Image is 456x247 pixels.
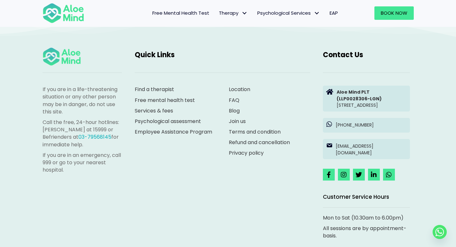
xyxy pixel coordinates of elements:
[43,151,122,174] p: If you are in an emergency, call 999 or go to your nearest hospital.
[433,225,447,239] a: Whatsapp
[92,6,343,20] nav: Menu
[374,6,414,20] a: Book Now
[336,143,407,156] p: [EMAIL_ADDRESS][DOMAIN_NAME]
[325,6,343,20] a: EAP
[135,50,175,60] span: Quick Links
[323,214,410,221] p: Mon to Sat (10.30am to 6.00pm)
[336,122,407,128] p: [PHONE_NUMBER]
[330,10,338,16] span: EAP
[323,139,410,159] a: [EMAIL_ADDRESS][DOMAIN_NAME]
[135,96,195,104] a: Free mental health test
[252,6,325,20] a: Psychological ServicesPsychological Services: submenu
[337,89,407,108] p: [STREET_ADDRESS]
[229,118,246,125] a: Join us
[337,96,382,102] strong: (LLP0028306-LGN)
[152,10,209,16] span: Free Mental Health Test
[135,128,212,135] a: Employee Assistance Program
[43,47,81,66] img: Aloe mind Logo
[323,118,410,133] a: [PHONE_NUMBER]
[240,9,249,18] span: Therapy: submenu
[43,3,84,24] img: Aloe mind Logo
[78,133,111,141] a: 03-79568145
[337,89,370,95] strong: Aloe Mind PLT
[312,9,322,18] span: Psychological Services: submenu
[323,86,410,112] a: Aloe Mind PLT(LLP0028306-LGN)[STREET_ADDRESS]
[219,10,248,16] span: Therapy
[381,10,407,16] span: Book Now
[135,107,173,114] a: Services & fees
[229,86,250,93] a: Location
[323,225,410,239] p: All sessions are by appointment-basis.
[229,149,264,157] a: Privacy policy
[43,86,122,115] p: If you are in a life-threatening situation or any other person may be in danger, do not use this ...
[229,96,239,104] a: FAQ
[214,6,252,20] a: TherapyTherapy: submenu
[43,119,122,148] p: Call the free, 24-hour hotlines: [PERSON_NAME] at 15999 or Befrienders at for immediate help.
[229,107,240,114] a: Blog
[135,86,174,93] a: Find a therapist
[323,193,389,201] span: Customer Service Hours
[148,6,214,20] a: Free Mental Health Test
[229,128,281,135] a: Terms and condition
[135,118,201,125] a: Psychological assessment
[257,10,320,16] span: Psychological Services
[229,139,290,146] a: Refund and cancellation
[323,50,363,60] span: Contact Us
